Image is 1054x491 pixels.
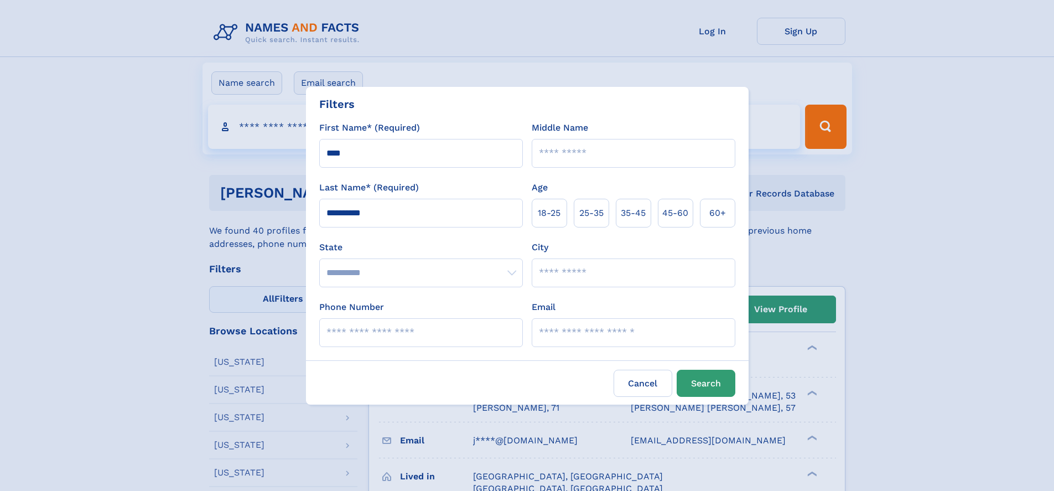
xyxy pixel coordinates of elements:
label: City [532,241,548,254]
label: Last Name* (Required) [319,181,419,194]
label: State [319,241,523,254]
span: 45‑60 [662,206,688,220]
label: Middle Name [532,121,588,135]
label: Age [532,181,548,194]
label: Email [532,301,555,314]
button: Search [677,370,735,397]
label: Cancel [614,370,672,397]
span: 18‑25 [538,206,560,220]
span: 35‑45 [621,206,646,220]
label: First Name* (Required) [319,121,420,135]
span: 25‑35 [579,206,604,220]
div: Filters [319,96,355,112]
span: 60+ [709,206,726,220]
label: Phone Number [319,301,384,314]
